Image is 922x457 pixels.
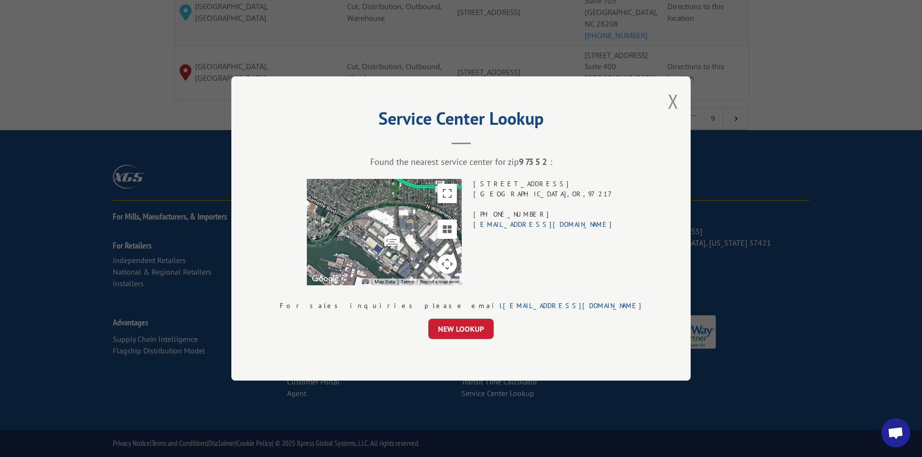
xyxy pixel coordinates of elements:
button: Close modal [668,88,679,114]
h2: Service Center Lookup [280,112,642,130]
button: Map Data [375,279,395,285]
img: svg%3E [384,232,400,248]
div: For sales inquiries please email [280,301,642,311]
button: Map camera controls [438,254,457,274]
a: Terms [401,279,414,284]
button: Toggle fullscreen view [438,184,457,203]
a: [EMAIL_ADDRESS][DOMAIN_NAME] [503,301,642,310]
button: NEW LOOKUP [428,319,494,339]
button: Tilt map [438,220,457,239]
button: Keyboard shortcuts [362,279,369,285]
img: Google [309,273,341,285]
div: [STREET_ADDRESS] [GEOGRAPHIC_DATA] , OR , 97217 [PHONE_NUMBER] [473,179,615,285]
strong: 97352 [519,156,550,167]
a: Open this area in Google Maps (opens a new window) [309,273,341,285]
div: Found the nearest service center for zip : [280,156,642,167]
a: Open chat [881,418,910,447]
a: Report a map error [420,279,459,284]
a: [EMAIL_ADDRESS][DOMAIN_NAME] [473,220,613,229]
